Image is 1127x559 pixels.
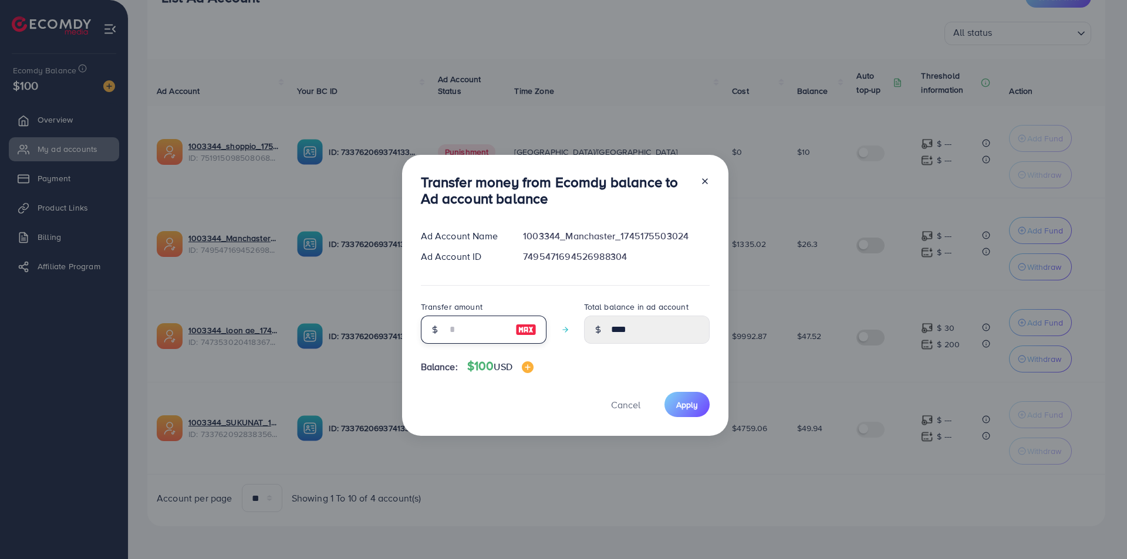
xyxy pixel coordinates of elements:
[515,323,536,337] img: image
[514,250,718,263] div: 7495471694526988304
[584,301,689,313] label: Total balance in ad account
[411,250,514,263] div: Ad Account ID
[421,174,691,208] h3: Transfer money from Ecomdy balance to Ad account balance
[467,359,534,374] h4: $100
[664,392,710,417] button: Apply
[411,229,514,243] div: Ad Account Name
[421,360,458,374] span: Balance:
[522,361,534,373] img: image
[611,398,640,411] span: Cancel
[676,399,698,411] span: Apply
[596,392,655,417] button: Cancel
[514,229,718,243] div: 1003344_Manchaster_1745175503024
[421,301,482,313] label: Transfer amount
[494,360,512,373] span: USD
[1077,506,1118,550] iframe: Chat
